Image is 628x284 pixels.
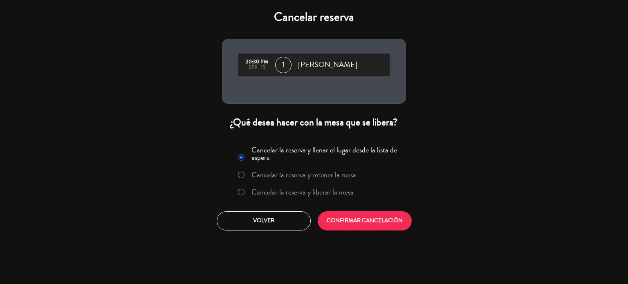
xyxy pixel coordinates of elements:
label: Cancelar la reserva y retener la mesa [251,171,356,179]
button: CONFIRMAR CANCELACIÓN [318,211,412,230]
div: ¿Qué desea hacer con la mesa que se libera? [222,116,406,129]
button: Volver [217,211,311,230]
h4: Cancelar reserva [222,10,406,25]
label: Cancelar la reserva y llenar el lugar desde la lista de espera [251,146,401,161]
div: 20:30 PM [242,59,271,65]
span: [PERSON_NAME] [298,59,357,71]
span: 1 [275,57,292,73]
label: Cancelar la reserva y liberar la mesa [251,188,354,196]
div: sep., 15 [242,65,271,71]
